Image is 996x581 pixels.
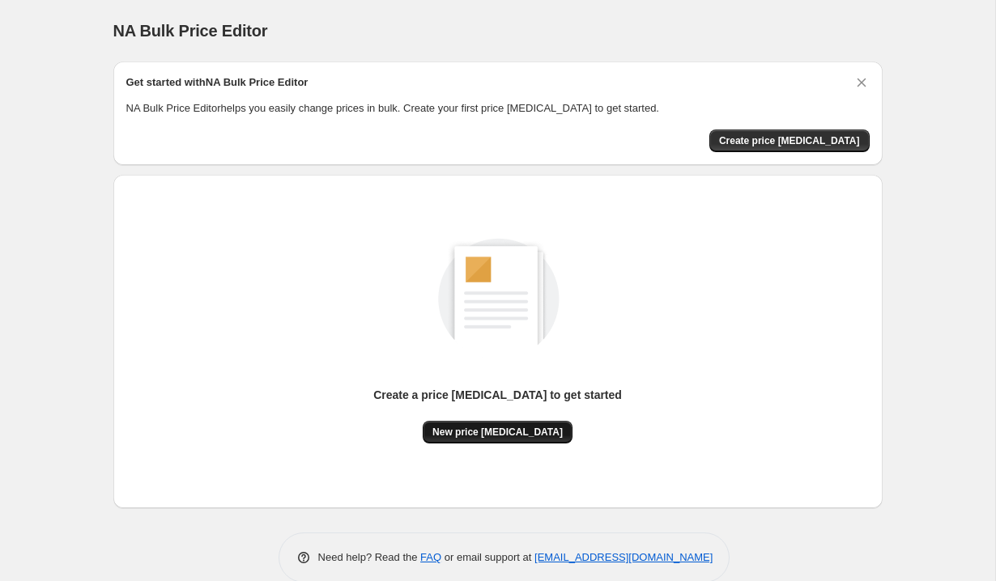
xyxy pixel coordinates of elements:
[432,426,563,439] span: New price [MEDICAL_DATA]
[126,100,870,117] p: NA Bulk Price Editor helps you easily change prices in bulk. Create your first price [MEDICAL_DAT...
[318,551,421,563] span: Need help? Read the
[373,387,622,403] p: Create a price [MEDICAL_DATA] to get started
[709,129,870,152] button: Create price change job
[441,551,534,563] span: or email support at
[126,74,309,91] h2: Get started with NA Bulk Price Editor
[420,551,441,563] a: FAQ
[534,551,713,563] a: [EMAIL_ADDRESS][DOMAIN_NAME]
[853,74,870,91] button: Dismiss card
[719,134,860,147] span: Create price [MEDICAL_DATA]
[113,22,268,40] span: NA Bulk Price Editor
[423,421,572,443] button: New price [MEDICAL_DATA]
